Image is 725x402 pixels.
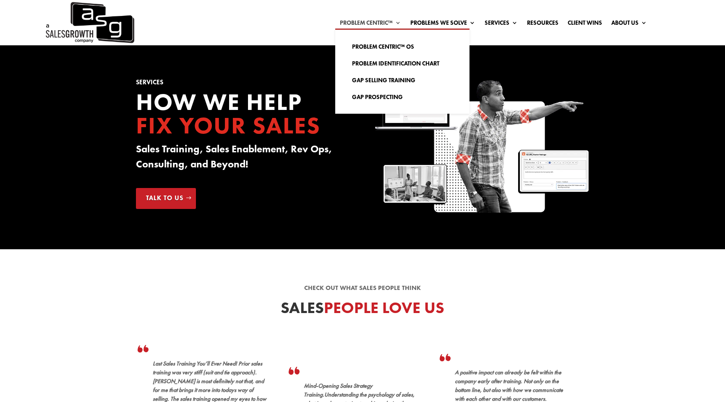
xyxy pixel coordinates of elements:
a: Services [485,20,518,29]
h1: Services [136,79,350,90]
a: Gap Prospecting [344,89,461,105]
a: Problem Identification Chart [344,55,461,72]
a: Resources [527,20,558,29]
h2: How we Help [136,90,350,141]
img: Sales Growth Keenan [375,79,589,215]
a: Problem Centric™ [340,20,401,29]
a: Gap Selling Training [344,72,461,89]
a: Client Wins [568,20,602,29]
h2: Sales [136,300,589,320]
span: Fix your Sales [136,110,321,141]
a: Problem Centric™ OS [344,38,461,55]
a: Problems We Solve [410,20,475,29]
a: About Us [611,20,647,29]
span: People Love Us [324,298,444,318]
a: Talk to Us [136,188,196,209]
p: Check out what sales people think [136,283,589,293]
h3: Sales Training, Sales Enablement, Rev Ops, Consulting, and Beyond! [136,141,350,176]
